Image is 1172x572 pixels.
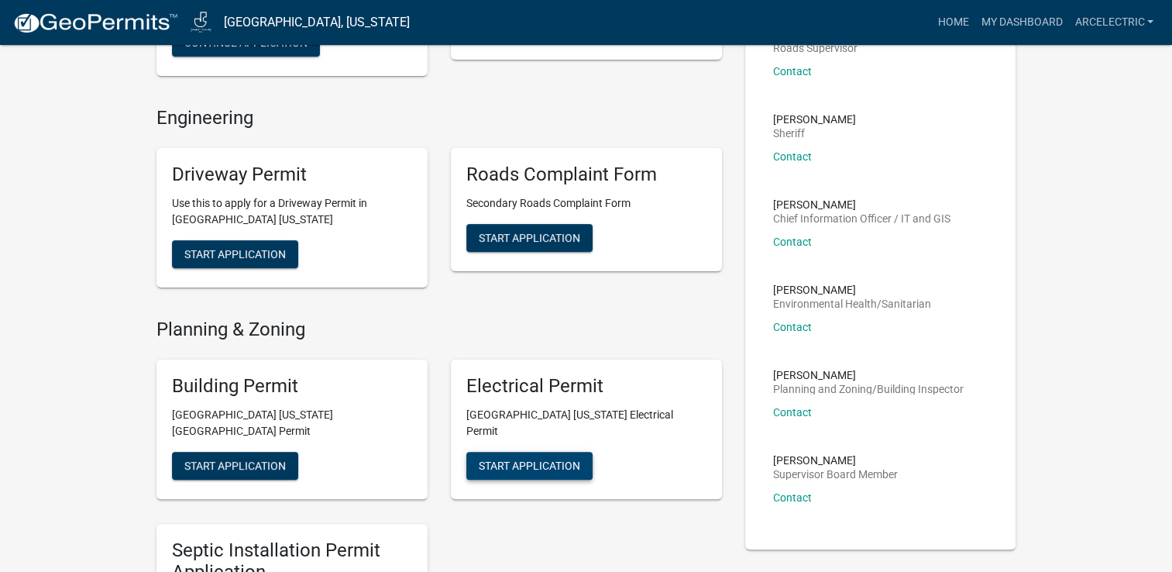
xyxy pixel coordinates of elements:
[773,455,898,466] p: [PERSON_NAME]
[172,240,298,268] button: Start Application
[172,195,412,228] p: Use this to apply for a Driveway Permit in [GEOGRAPHIC_DATA] [US_STATE]
[773,406,812,419] a: Contact
[773,213,950,224] p: Chief Information Officer / IT and GIS
[156,107,722,129] h4: Engineering
[172,452,298,480] button: Start Application
[172,164,412,186] h5: Driveway Permit
[224,9,410,36] a: [GEOGRAPHIC_DATA], [US_STATE]
[773,284,931,295] p: [PERSON_NAME]
[773,491,812,504] a: Contact
[773,236,812,248] a: Contact
[184,248,286,260] span: Start Application
[466,407,706,439] p: [GEOGRAPHIC_DATA] [US_STATE] Electrical Permit
[773,128,856,139] p: Sheriff
[466,164,706,186] h5: Roads Complaint Form
[172,407,412,439] p: [GEOGRAPHIC_DATA] [US_STATE][GEOGRAPHIC_DATA] Permit
[773,321,812,333] a: Contact
[773,370,964,381] p: [PERSON_NAME]
[479,232,580,244] span: Start Application
[773,114,856,125] p: [PERSON_NAME]
[773,469,898,480] p: Supervisor Board Member
[773,384,964,395] p: Planning and Zoning/Building Inspector
[191,12,211,33] img: Jasper County, Iowa
[773,298,931,309] p: Environmental Health/Sanitarian
[172,375,412,398] h5: Building Permit
[931,8,974,37] a: Home
[466,195,706,212] p: Secondary Roads Complaint Form
[773,65,812,78] a: Contact
[466,224,593,252] button: Start Application
[184,459,286,471] span: Start Application
[479,459,580,471] span: Start Application
[466,375,706,398] h5: Electrical Permit
[773,199,950,210] p: [PERSON_NAME]
[974,8,1068,37] a: My Dashboard
[466,452,593,480] button: Start Application
[773,150,812,163] a: Contact
[773,43,858,53] p: Roads Supervisor
[1068,8,1160,37] a: ArcElectric
[156,319,722,341] h4: Planning & Zoning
